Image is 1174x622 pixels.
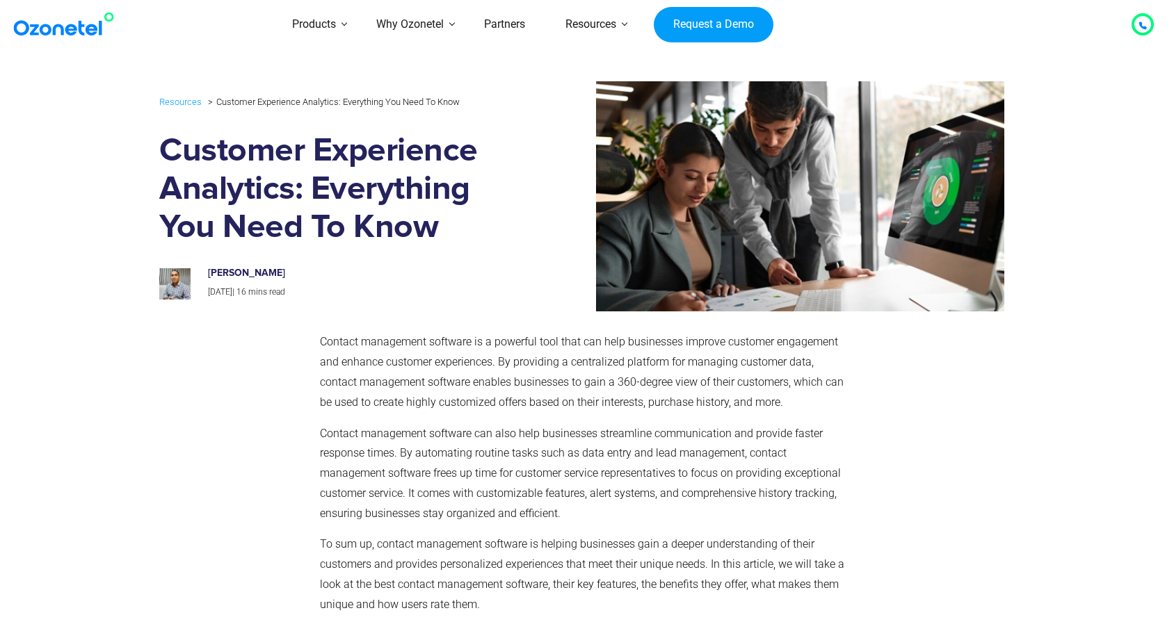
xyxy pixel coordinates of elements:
[204,93,460,111] li: Customer Experience Analytics: Everything You Need To Know
[236,287,246,297] span: 16
[159,94,202,110] a: Resources
[159,268,191,300] img: prashanth-kancherla_avatar-200x200.jpeg
[248,287,285,297] span: mins read
[208,287,232,297] span: [DATE]
[208,285,501,300] p: |
[654,7,773,43] a: Request a Demo
[320,335,844,408] span: Contact management software is a powerful tool that can help businesses improve customer engageme...
[320,537,844,610] span: To sum up, contact management software is helping businesses gain a deeper understanding of their...
[159,132,516,247] h1: Customer Experience Analytics: Everything You Need To Know
[320,427,841,520] span: Contact management software can also help businesses streamline communication and provide faster ...
[208,268,501,279] h6: [PERSON_NAME]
